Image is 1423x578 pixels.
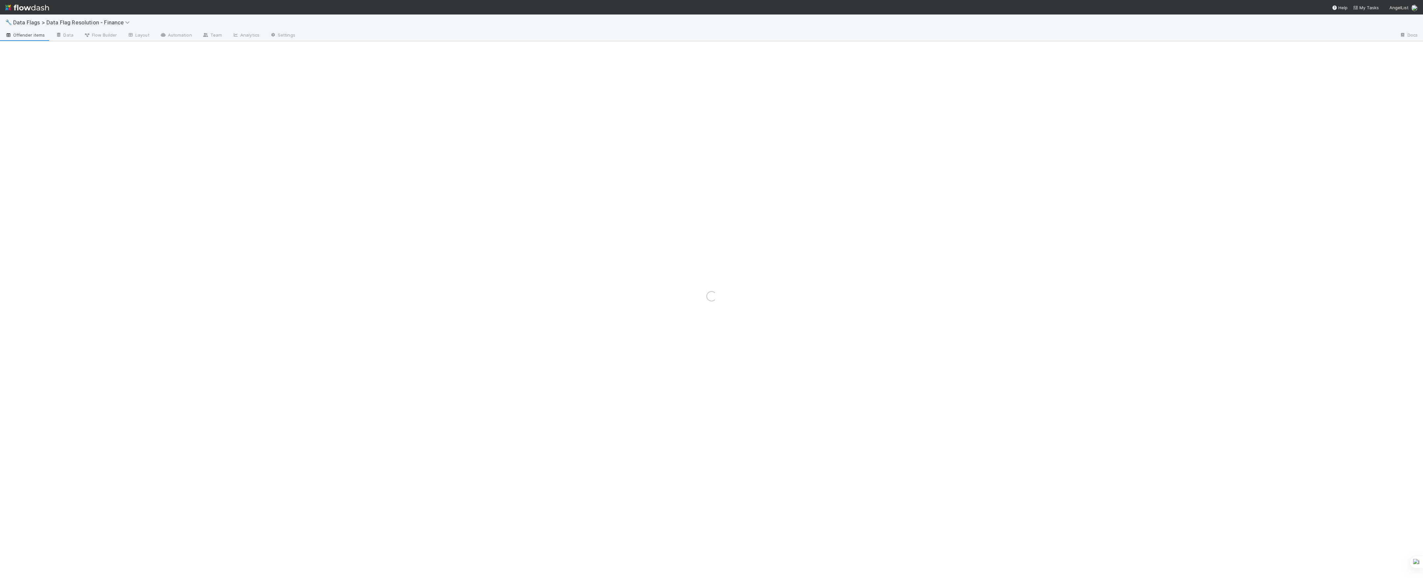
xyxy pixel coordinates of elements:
span: AngelList [1389,5,1409,10]
div: Help [1332,4,1348,11]
img: avatar_b6a6ccf4-6160-40f7-90da-56c3221167ae.png [1411,5,1418,11]
span: My Tasks [1353,5,1379,10]
img: logo-inverted-e16ddd16eac7371096b0.svg [5,2,49,13]
a: My Tasks [1353,4,1379,11]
